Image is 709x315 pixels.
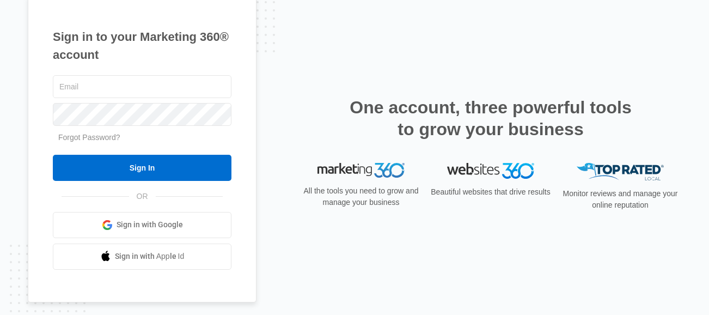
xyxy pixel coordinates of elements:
a: Forgot Password? [58,133,120,142]
img: Websites 360 [447,163,534,179]
p: All the tools you need to grow and manage your business [300,185,422,208]
h2: One account, three powerful tools to grow your business [346,96,635,140]
input: Sign In [53,155,231,181]
img: Marketing 360 [317,163,405,178]
a: Sign in with Apple Id [53,244,231,270]
p: Beautiful websites that drive results [430,186,552,198]
img: Top Rated Local [577,163,664,181]
span: Sign in with Apple Id [115,251,185,262]
a: Sign in with Google [53,212,231,238]
input: Email [53,75,231,98]
h1: Sign in to your Marketing 360® account [53,28,231,64]
p: Monitor reviews and manage your online reputation [559,188,681,211]
span: OR [129,191,156,202]
span: Sign in with Google [117,219,183,231]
